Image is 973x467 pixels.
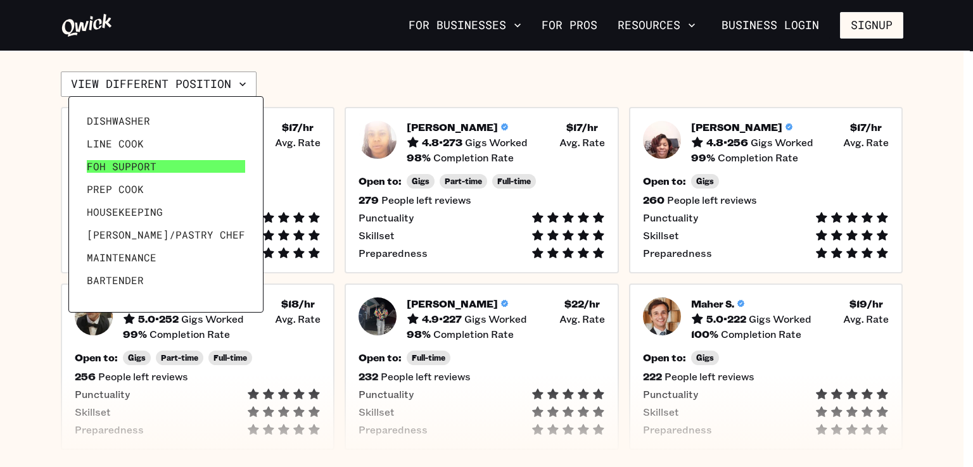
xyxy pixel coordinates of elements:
[87,251,156,264] span: Maintenance
[87,297,131,309] span: Barback
[82,109,250,299] ul: View different position
[87,228,245,241] span: [PERSON_NAME]/Pastry Chef
[87,274,144,287] span: Bartender
[87,183,144,196] span: Prep Cook
[87,160,156,173] span: FOH Support
[87,115,150,127] span: Dishwasher
[87,137,144,150] span: Line Cook
[87,206,163,218] span: Housekeeping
